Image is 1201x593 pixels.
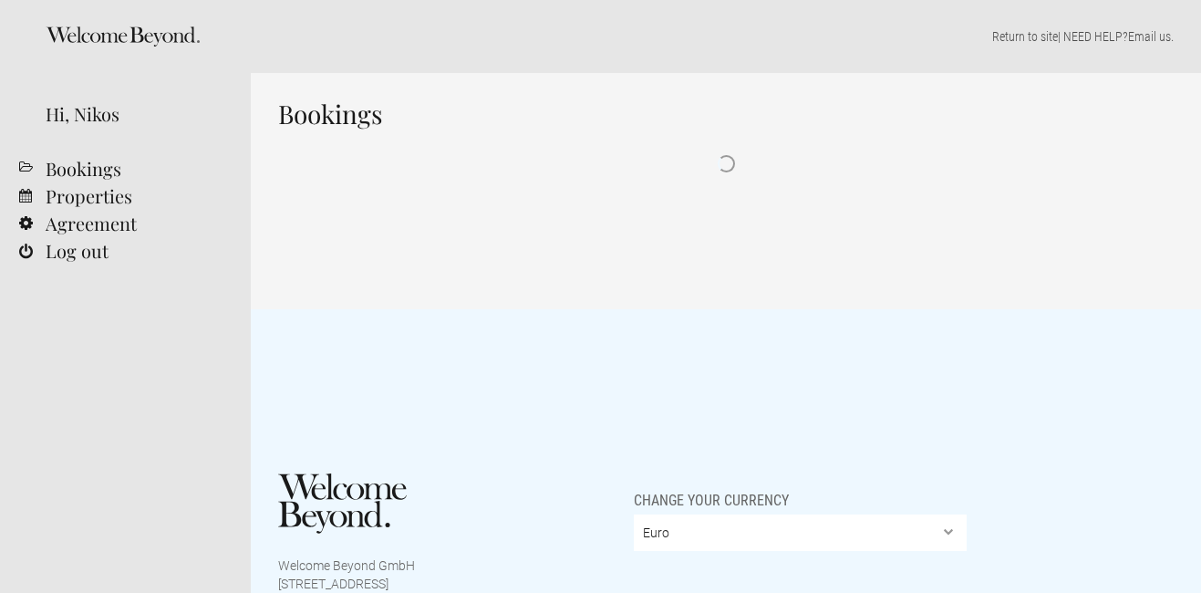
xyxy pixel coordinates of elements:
[992,29,1058,44] a: Return to site
[278,27,1174,46] p: | NEED HELP? .
[278,473,407,534] img: Welcome Beyond
[278,100,1174,128] h1: Bookings
[1128,29,1171,44] a: Email us
[634,473,789,510] span: Change your currency
[46,100,223,128] div: Hi, Nikos
[634,515,968,551] select: Change your currency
